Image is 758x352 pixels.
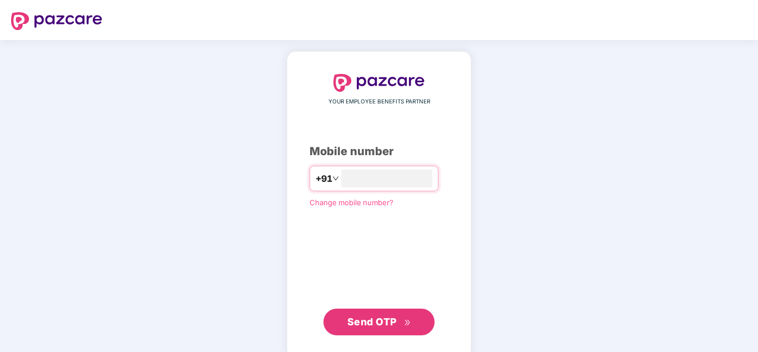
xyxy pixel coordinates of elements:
span: double-right [404,319,411,326]
span: down [332,175,339,182]
span: +91 [316,172,332,186]
span: Send OTP [347,316,397,328]
img: logo [11,12,102,30]
img: logo [333,74,425,92]
span: YOUR EMPLOYEE BENEFITS PARTNER [328,97,430,106]
a: Change mobile number? [310,198,393,207]
div: Mobile number [310,143,448,160]
button: Send OTPdouble-right [323,309,435,335]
